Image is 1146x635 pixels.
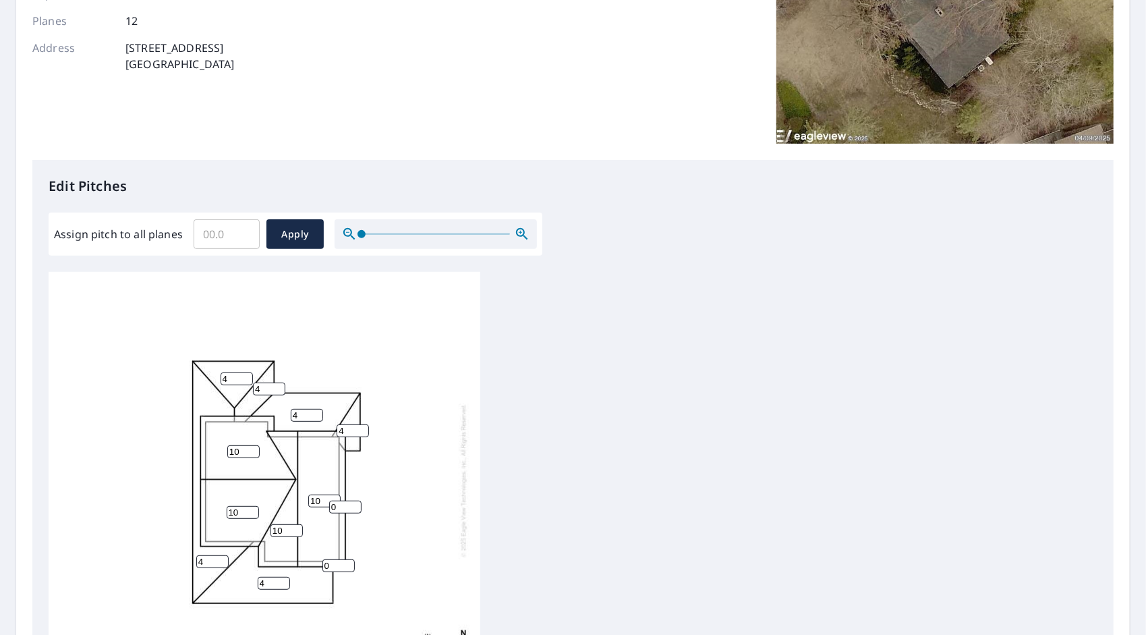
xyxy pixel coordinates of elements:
input: 00.0 [194,215,260,253]
p: [STREET_ADDRESS] [GEOGRAPHIC_DATA] [125,40,235,72]
p: Planes [32,13,113,29]
p: Address [32,40,113,72]
button: Apply [266,219,324,249]
label: Assign pitch to all planes [54,226,183,242]
p: Edit Pitches [49,176,1097,196]
span: Apply [277,226,313,243]
p: 12 [125,13,138,29]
